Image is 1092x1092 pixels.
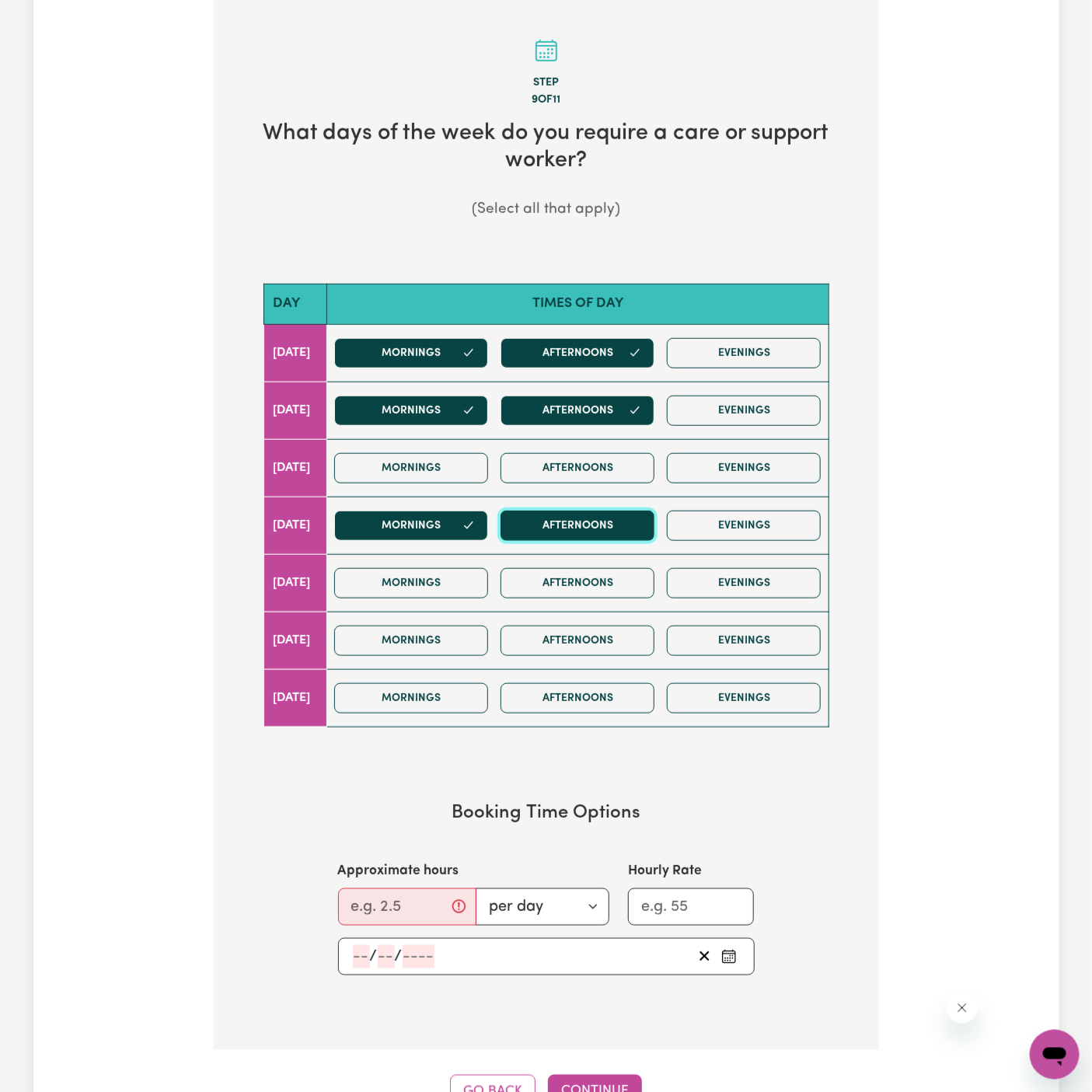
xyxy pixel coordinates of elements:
td: [DATE] [263,554,327,612]
button: Afternoons [501,626,654,656]
button: Afternoons [501,568,654,598]
button: Afternoons [501,396,654,426]
button: Evenings [667,338,821,368]
button: Mornings [334,338,488,368]
input: e.g. 55 [628,888,755,926]
td: [DATE] [263,497,327,554]
span: / [395,948,403,965]
th: Times of day [327,284,829,324]
button: Afternoons [501,511,654,541]
td: [DATE] [263,612,327,669]
button: Evenings [667,626,821,656]
td: [DATE] [263,324,327,382]
label: Approximate hours [338,861,459,881]
button: Clear start date [693,945,717,968]
input: -- [378,945,395,968]
button: Evenings [667,453,821,483]
th: Day [263,284,327,324]
button: Evenings [667,511,821,541]
button: Evenings [667,396,821,426]
button: Mornings [334,453,488,483]
button: Mornings [334,626,488,656]
button: Mornings [334,683,488,713]
td: [DATE] [263,669,327,727]
button: Evenings [667,568,821,598]
td: [DATE] [263,382,327,439]
button: Afternoons [501,683,654,713]
span: / [370,948,378,965]
button: Pick an approximate start date [717,945,741,968]
h2: What days of the week do you require a care or support worker? [239,120,854,174]
button: Mornings [334,396,488,426]
h3: Booking Time Options [263,802,829,825]
span: Need any help? [9,11,94,23]
button: Evenings [667,683,821,713]
label: Hourly Rate [628,861,702,881]
button: Afternoons [501,338,654,368]
p: (Select all that apply) [239,199,854,222]
div: Step [239,75,854,92]
input: e.g. 2.5 [338,888,476,926]
button: Mornings [334,568,488,598]
div: 9 of 11 [239,92,854,109]
button: Mornings [334,511,488,541]
iframe: Button to launch messaging window [1030,1030,1080,1080]
td: [DATE] [263,439,327,497]
button: Afternoons [501,453,654,483]
input: ---- [403,945,434,968]
iframe: Close message [947,993,978,1024]
input: -- [353,945,370,968]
